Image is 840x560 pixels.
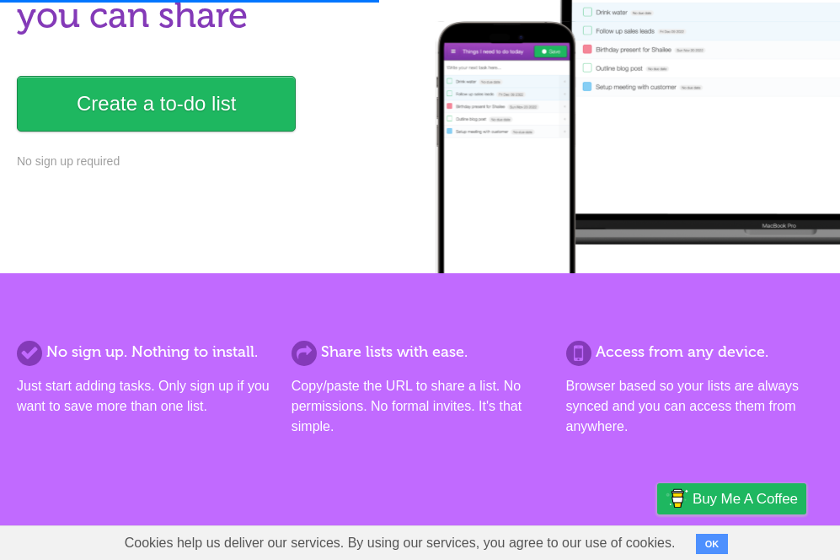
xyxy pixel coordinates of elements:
[696,534,729,554] button: OK
[292,341,548,363] h2: Share lists with ease.
[657,483,806,514] a: Buy me a coffee
[17,376,274,417] p: Just start adding tasks. Only sign up if you want to save more than one list.
[17,153,411,170] p: No sign up required
[292,376,548,437] p: Copy/paste the URL to share a list. No permissions. No formal invites. It's that simple.
[666,484,688,513] img: Buy me a coffee
[566,376,823,437] p: Browser based so your lists are always synced and you can access them from anywhere.
[17,76,296,132] a: Create a to-do list
[17,341,274,363] h2: No sign up. Nothing to install.
[566,341,823,363] h2: Access from any device.
[108,526,693,560] span: Cookies help us deliver our services. By using our services, you agree to our use of cookies.
[693,484,798,514] span: Buy me a coffee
